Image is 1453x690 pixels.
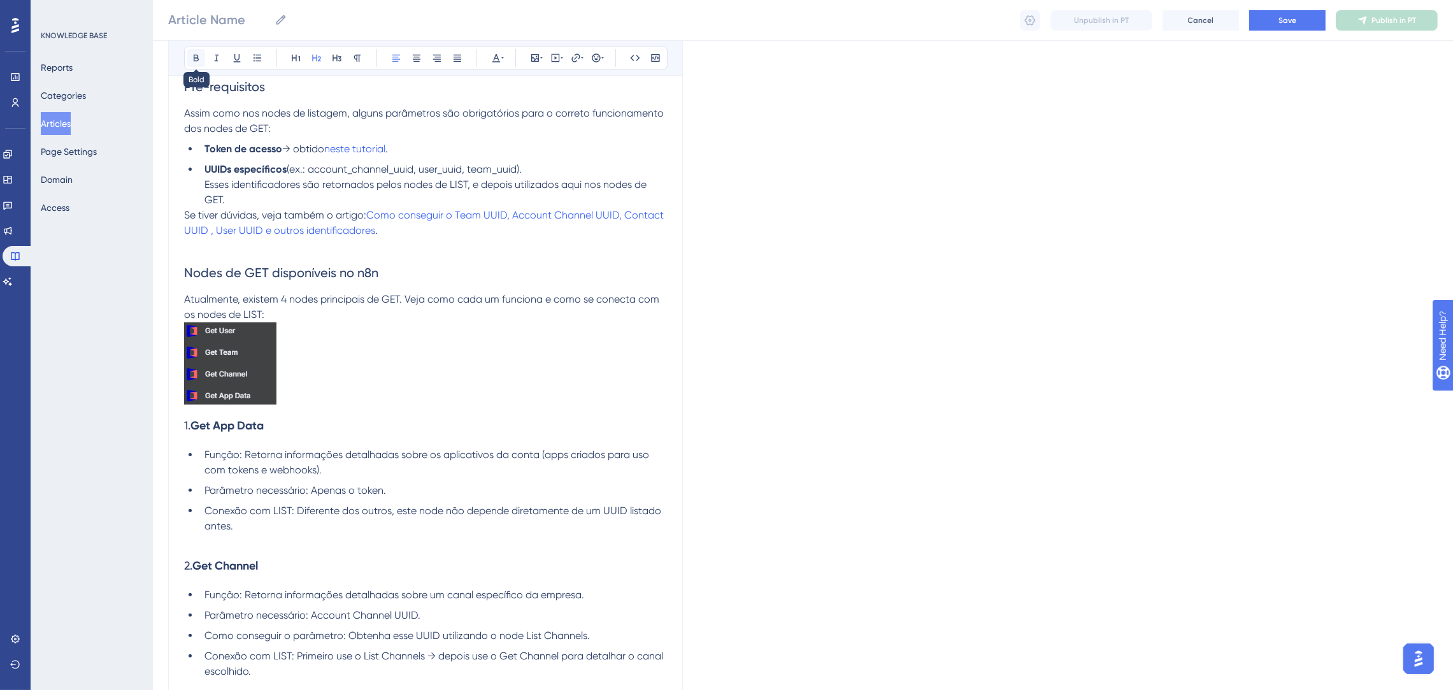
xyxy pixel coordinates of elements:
[41,84,86,107] button: Categories
[184,209,366,221] span: Se tiver dúvidas, veja também o artigo:
[1188,15,1214,25] span: Cancel
[190,419,264,433] strong: Get App Data
[1278,15,1296,25] span: Save
[184,419,190,432] span: 1.
[204,484,386,496] span: Parâmetro necessário: Apenas o token.
[375,224,378,236] span: .
[204,589,584,601] span: Função: Retorna informações detalhadas sobre um canal específico da empresa.
[41,112,71,135] button: Articles
[41,140,97,163] button: Page Settings
[1371,15,1416,25] span: Publish in PT
[1336,10,1438,31] button: Publish in PT
[1050,10,1152,31] button: Unpublish in PT
[282,143,324,155] span: → obtido
[1399,640,1438,678] iframe: UserGuiding AI Assistant Launcher
[204,505,664,532] span: Conexão com LIST: Diferente dos outros, este node não depende diretamente de um UUID listado antes.
[184,293,662,320] span: Atualmente, existem 4 nodes principais de GET. Veja como cada um funciona e como se conecta com o...
[1163,10,1239,31] button: Cancel
[324,143,385,155] a: neste tutorial
[41,31,107,41] div: KNOWLEDGE BASE
[287,163,522,175] span: (ex.: account_channel_uuid, user_uuid, team_uuid).
[192,559,258,573] strong: Get Channel
[184,559,192,572] span: 2.
[204,650,666,677] span: Conexão com LIST: Primeiro use o List Channels → depois use o Get Channel para detalhar o canal e...
[385,143,388,155] span: .
[41,196,69,219] button: Access
[204,178,649,206] span: Esses identificadores são retornados pelos nodes de LIST, e depois utilizados aqui nos nodes de GET.
[184,209,666,236] a: Como conseguir o Team UUID, Account Channel UUID, Contact UUID , User UUID e outros identificadores
[41,168,73,191] button: Domain
[204,143,282,155] strong: Token de acesso
[184,265,378,280] span: Nodes de GET disponíveis no n8n
[168,11,269,29] input: Article Name
[41,56,73,79] button: Reports
[204,163,287,175] strong: UUIDs específicos
[204,629,590,642] span: Como conseguir o parâmetro: Obtenha esse UUID utilizando o node List Channels.
[184,107,666,134] span: Assim como nos nodes de listagem, alguns parâmetros são obrigatórios para o correto funcionamento...
[30,3,80,18] span: Need Help?
[1074,15,1129,25] span: Unpublish in PT
[204,609,420,621] span: Parâmetro necessário: Account Channel UUID.
[184,79,265,94] span: Pré-requisitos
[1249,10,1326,31] button: Save
[204,449,652,476] span: Função: Retorna informações detalhadas sobre os aplicativos da conta (apps criados para uso com t...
